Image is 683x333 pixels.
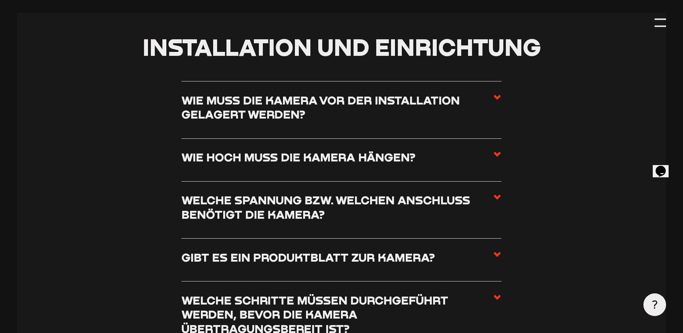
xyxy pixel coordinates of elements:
h3: Welche Spannung bzw. welchen Anschluss benötigt die Kamera? [181,193,493,221]
h3: Gibt es ein Produktblatt zur Kamera? [181,250,435,264]
iframe: chat widget [653,156,676,177]
h3: Wie hoch muss die Kamera hängen? [181,150,415,164]
span: Installation und Einrichtung [143,33,541,61]
h3: Wie muss die Kamera vor der Installation gelagert werden? [181,93,493,121]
